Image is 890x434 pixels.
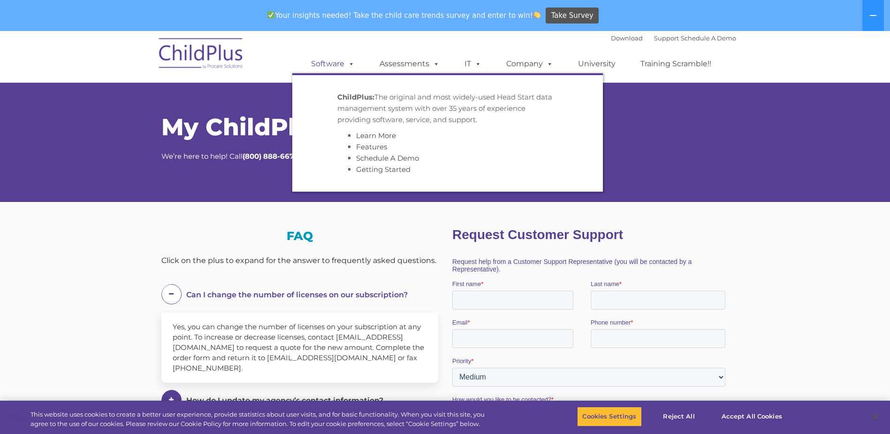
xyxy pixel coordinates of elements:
[154,31,248,78] img: ChildPlus by Procare Solutions
[716,407,787,426] button: Accept All Cookies
[546,8,599,24] a: Take Survey
[337,92,558,125] p: The original and most widely-used Head Start data management system with over 35 years of experie...
[186,396,383,405] span: How do I update my agency’s contact information?
[611,34,643,42] a: Download
[161,254,438,268] div: Click on the plus to expand for the answer to frequently asked questions.
[370,54,449,73] a: Assessments
[138,101,178,108] span: Phone number
[356,165,411,174] a: Getting Started
[356,142,387,151] a: Features
[30,410,489,428] div: This website uses cookies to create a better user experience, provide statistics about user visit...
[186,290,408,299] span: Can I change the number of licenses on our subscription?
[264,6,545,24] span: Your insights needed! Take the child care trends survey and enter to win!
[577,407,641,426] button: Cookies Settings
[681,34,736,42] a: Schedule A Demo
[497,54,563,73] a: Company
[245,152,298,161] strong: 800) 888-6674
[138,62,167,69] span: Last name
[267,11,274,18] img: ✅
[161,152,582,161] span: We’re here to help! Call or email with your account related questions.
[631,54,721,73] a: Training Scramble!!
[161,113,437,141] span: My ChildPlus Account
[551,8,593,24] span: Take Survey
[654,34,679,42] a: Support
[650,407,708,426] button: Reject All
[455,54,491,73] a: IT
[243,152,245,161] strong: (
[356,154,419,163] a: Schedule A Demo
[337,93,374,101] strong: ChildPlus:
[569,54,625,73] a: University
[865,406,885,427] button: Close
[611,34,736,42] font: |
[356,131,396,140] a: Learn More
[161,230,438,242] h3: FAQ
[161,312,438,383] div: Yes, you can change the number of licenses on your subscription at any point. To increase or decr...
[533,11,540,18] img: 👏
[302,54,364,73] a: Software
